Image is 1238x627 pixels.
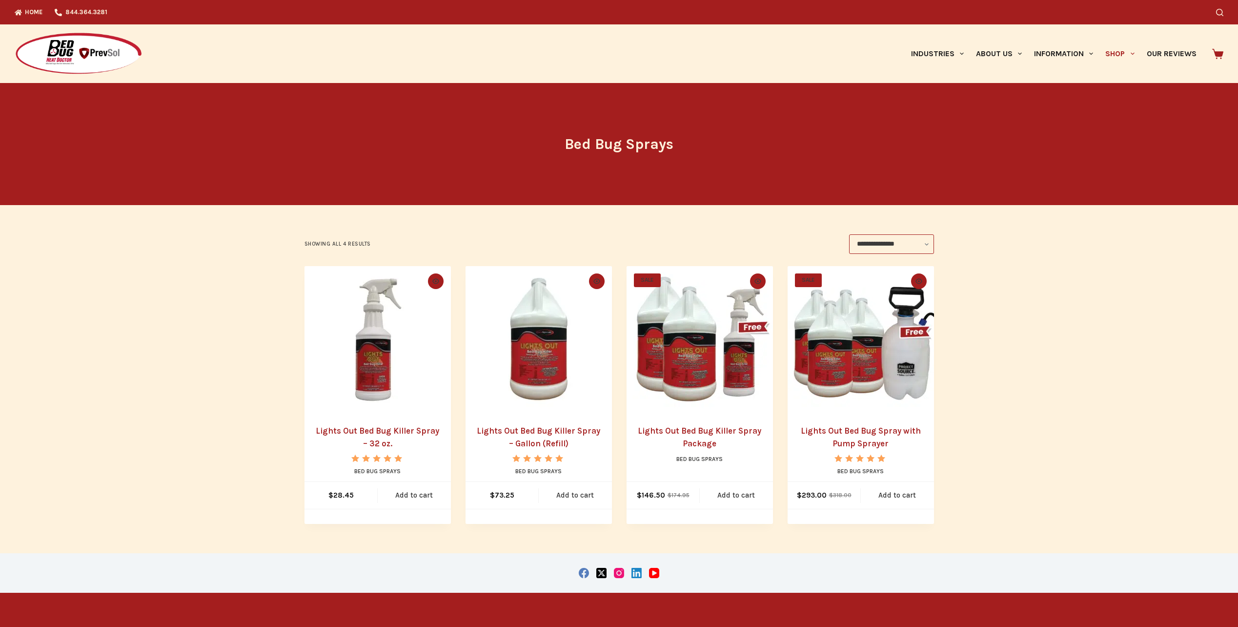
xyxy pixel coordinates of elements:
span: Rated out of 5 [834,455,887,484]
a: Add to cart: “Lights Out Bed Bug Killer Spray - Gallon (Refill)” [539,482,612,509]
bdi: 146.50 [637,491,665,500]
span: $ [490,491,495,500]
a: Bed Bug Sprays [354,468,401,475]
span: $ [797,491,802,500]
button: Quick view toggle [911,273,927,289]
a: Bed Bug Sprays [515,468,562,475]
bdi: 318.00 [829,492,852,499]
button: Quick view toggle [589,273,605,289]
img: Lights Out Bed Bug Killer Spray - 32 oz. [304,266,451,413]
select: Shop order [849,234,934,254]
button: Quick view toggle [750,273,766,289]
a: Facebook [579,568,589,578]
a: Lights Out Bed Bug Spray with Pump Sprayer [788,266,934,413]
nav: Primary [905,24,1202,83]
span: Rated out of 5 [512,455,565,484]
picture: lights-out-gallon [466,266,612,413]
picture: lights-out-qt-sprayer [304,266,451,413]
span: SALE [634,273,661,287]
bdi: 293.00 [797,491,827,500]
a: Shop [1099,24,1140,83]
span: SALE [795,273,822,287]
picture: LightsOutPackage [627,266,773,413]
img: Lights Out Bed Bug Spray Package with two gallons and one 32 oz [627,266,773,413]
bdi: 73.25 [490,491,514,500]
span: $ [668,492,671,499]
img: Lights Out Bed Bug Killer Spray - Gallon (Refill) [466,266,612,413]
span: $ [829,492,833,499]
h1: Bed Bug Sprays [436,133,802,155]
a: Lights Out Bed Bug Killer Spray Package [627,266,773,413]
bdi: 28.45 [328,491,354,500]
a: About Us [970,24,1028,83]
span: $ [328,491,333,500]
a: Lights Out Bed Bug Killer Spray – 32 oz. [316,426,439,448]
div: Rated 5.00 out of 5 [351,455,404,462]
span: $ [637,491,642,500]
a: Industries [905,24,970,83]
p: Showing all 4 results [304,240,371,249]
a: Add to cart: “Lights Out Bed Bug Spray with Pump Sprayer” [861,482,934,509]
button: Quick view toggle [428,273,444,289]
a: YouTube [649,568,659,578]
a: Lights Out Bed Bug Spray with Pump Sprayer [801,426,921,448]
div: Rated 5.00 out of 5 [512,455,565,462]
a: Bed Bug Sprays [676,456,723,462]
a: Information [1028,24,1099,83]
bdi: 174.95 [668,492,690,499]
div: Rated 5.00 out of 5 [834,455,887,462]
button: Search [1216,9,1223,16]
a: Our Reviews [1140,24,1202,83]
img: Prevsol/Bed Bug Heat Doctor [15,32,142,76]
a: Add to cart: “Lights Out Bed Bug Killer Spray - 32 oz.” [378,482,451,509]
a: X (Twitter) [596,568,607,578]
a: Lights Out Bed Bug Killer Spray – Gallon (Refill) [477,426,600,448]
a: Instagram [614,568,624,578]
a: Bed Bug Sprays [837,468,884,475]
a: Lights Out Bed Bug Killer Spray Package [638,426,761,448]
a: Add to cart: “Lights Out Bed Bug Killer Spray Package” [700,482,773,509]
a: LinkedIn [631,568,642,578]
span: Rated out of 5 [351,455,404,484]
